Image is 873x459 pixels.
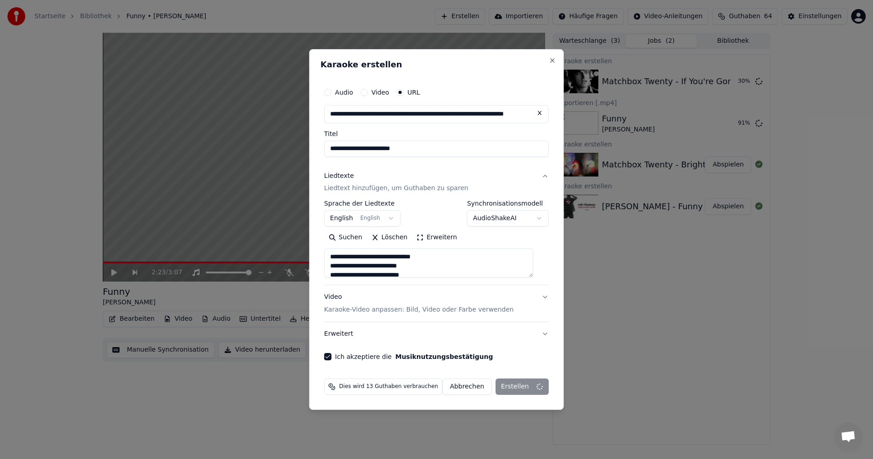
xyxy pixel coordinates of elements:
p: Liedtext hinzufügen, um Guthaben zu sparen [324,184,468,193]
button: Erweitern [412,231,462,245]
button: Löschen [367,231,412,245]
div: LiedtexteLiedtext hinzufügen, um Guthaben zu sparen [324,201,549,285]
button: Suchen [324,231,367,245]
button: LiedtexteLiedtext hinzufügen, um Guthaben zu sparen [324,164,549,201]
label: Audio [335,89,353,96]
h2: Karaoke erstellen [321,61,552,69]
label: Ich akzeptiere die [335,353,493,360]
label: Sprache der Liedtexte [324,201,401,207]
div: Video [324,293,514,315]
span: Dies wird 13 Guthaben verbrauchen [339,383,438,390]
label: URL [407,89,420,96]
label: Titel [324,131,549,137]
label: Video [371,89,389,96]
div: Liedtexte [324,171,354,181]
button: Abbrechen [442,378,492,395]
button: Erweitert [324,322,549,346]
label: Synchronisationsmodell [467,201,549,207]
p: Karaoke-Video anpassen: Bild, Video oder Farbe verwenden [324,305,514,314]
button: Ich akzeptiere die [395,353,493,360]
button: VideoKaraoke-Video anpassen: Bild, Video oder Farbe verwenden [324,286,549,322]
